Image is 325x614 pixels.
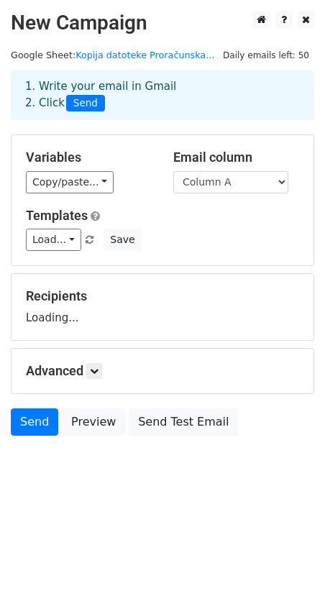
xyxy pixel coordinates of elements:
[62,408,125,436] a: Preview
[11,50,214,60] small: Google Sheet:
[26,288,299,304] h5: Recipients
[26,363,299,379] h5: Advanced
[129,408,238,436] a: Send Test Email
[26,288,299,326] div: Loading...
[218,50,314,60] a: Daily emails left: 50
[11,408,58,436] a: Send
[26,171,114,193] a: Copy/paste...
[104,229,141,251] button: Save
[173,150,299,165] h5: Email column
[218,47,314,63] span: Daily emails left: 50
[26,150,152,165] h5: Variables
[11,11,314,35] h2: New Campaign
[26,208,88,223] a: Templates
[75,50,214,60] a: Kopija datoteke Proračunska...
[14,78,311,111] div: 1. Write your email in Gmail 2. Click
[26,229,81,251] a: Load...
[66,95,105,112] span: Send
